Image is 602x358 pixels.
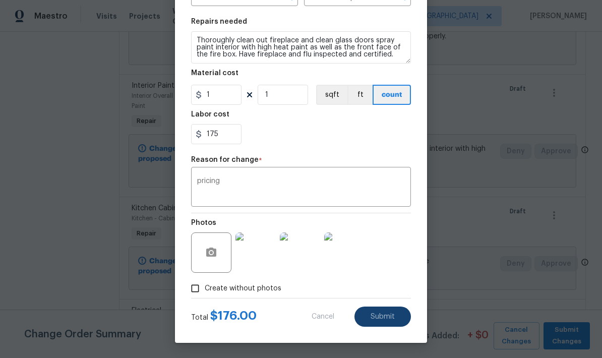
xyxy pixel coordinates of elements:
[191,219,216,226] h5: Photos
[191,111,229,118] h5: Labor cost
[295,307,350,327] button: Cancel
[205,283,281,294] span: Create without photos
[354,307,411,327] button: Submit
[347,85,373,105] button: ft
[312,313,334,321] span: Cancel
[316,85,347,105] button: sqft
[191,70,238,77] h5: Material cost
[191,18,247,25] h5: Repairs needed
[191,311,257,323] div: Total
[371,313,395,321] span: Submit
[210,310,257,322] span: $ 176.00
[191,156,259,163] h5: Reason for change
[373,85,411,105] button: count
[197,177,405,199] textarea: pricing
[191,31,411,64] textarea: Thoroughly clean out fireplace and clean glass doors spray paint interior with high heat paint as...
